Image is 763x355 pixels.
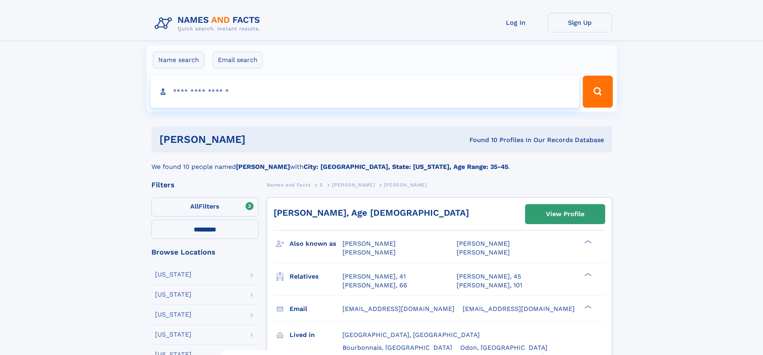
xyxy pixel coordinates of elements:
a: [PERSON_NAME] [332,180,375,190]
div: [US_STATE] [155,331,191,338]
h3: Email [290,302,342,316]
div: We found 10 people named with . [151,152,612,172]
a: [PERSON_NAME], Age [DEMOGRAPHIC_DATA] [274,208,469,218]
a: [PERSON_NAME], 45 [457,272,521,281]
div: [US_STATE] [155,311,191,318]
h1: [PERSON_NAME] [159,134,358,144]
a: [PERSON_NAME], 101 [457,281,522,290]
div: [US_STATE] [155,291,191,298]
span: Odon, [GEOGRAPHIC_DATA] [460,344,548,351]
h3: Relatives [290,270,342,283]
a: S [320,180,323,190]
h3: Lived in [290,328,342,342]
h3: Also known as [290,237,342,251]
label: Filters [151,197,259,217]
span: Bourbonnais, [GEOGRAPHIC_DATA] [342,344,452,351]
div: ❯ [582,239,592,245]
span: [PERSON_NAME] [457,249,510,256]
img: Logo Names and Facts [151,13,267,34]
b: City: [GEOGRAPHIC_DATA], State: [US_STATE], Age Range: 35-45 [304,163,508,170]
div: ❯ [582,272,592,277]
a: Sign Up [548,13,612,32]
div: ❯ [582,304,592,309]
span: [PERSON_NAME] [384,182,427,188]
a: View Profile [525,205,605,224]
span: [PERSON_NAME] [342,240,396,247]
a: Log In [484,13,548,32]
div: Found 10 Profiles In Our Records Database [357,136,604,144]
span: [EMAIL_ADDRESS][DOMAIN_NAME] [463,305,575,313]
b: [PERSON_NAME] [236,163,290,170]
div: [US_STATE] [155,271,191,278]
span: [PERSON_NAME] [342,249,396,256]
span: [GEOGRAPHIC_DATA], [GEOGRAPHIC_DATA] [342,331,480,339]
input: search input [151,76,580,108]
div: Browse Locations [151,249,259,256]
span: All [190,203,199,210]
span: [PERSON_NAME] [332,182,375,188]
a: [PERSON_NAME], 66 [342,281,407,290]
span: S [320,182,323,188]
label: Name search [153,52,204,68]
span: [PERSON_NAME] [457,240,510,247]
label: Email search [213,52,263,68]
span: [EMAIL_ADDRESS][DOMAIN_NAME] [342,305,455,313]
a: [PERSON_NAME], 41 [342,272,406,281]
a: Names and Facts [267,180,311,190]
div: View Profile [546,205,584,223]
div: Filters [151,181,259,189]
button: Search Button [583,76,612,108]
